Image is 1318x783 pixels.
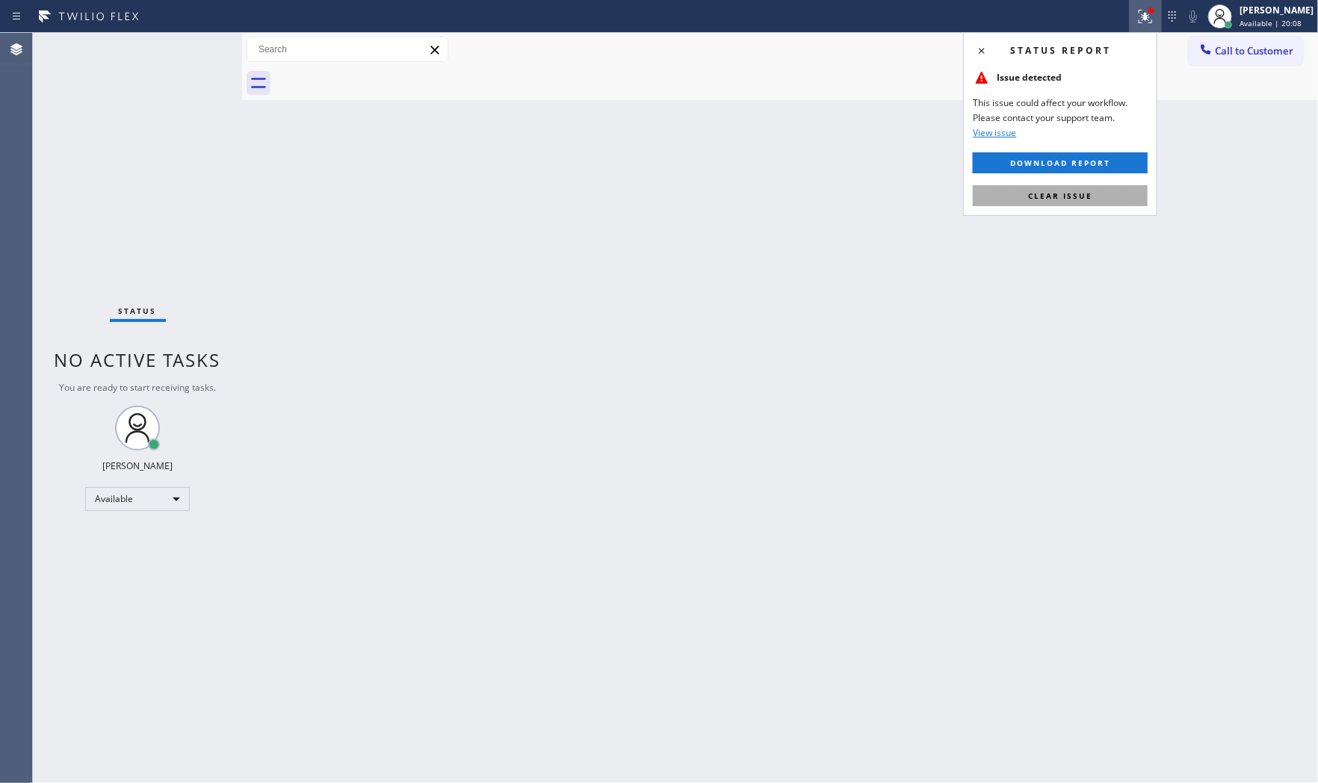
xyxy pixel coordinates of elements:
[55,347,221,372] span: No active tasks
[247,37,448,61] input: Search
[1189,37,1303,65] button: Call to Customer
[59,381,216,394] span: You are ready to start receiving tasks.
[85,487,190,511] div: Available
[1240,18,1302,28] span: Available | 20:08
[102,459,173,472] div: [PERSON_NAME]
[1240,4,1314,16] div: [PERSON_NAME]
[1183,6,1204,27] button: Mute
[119,306,157,316] span: Status
[1215,44,1293,58] span: Call to Customer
